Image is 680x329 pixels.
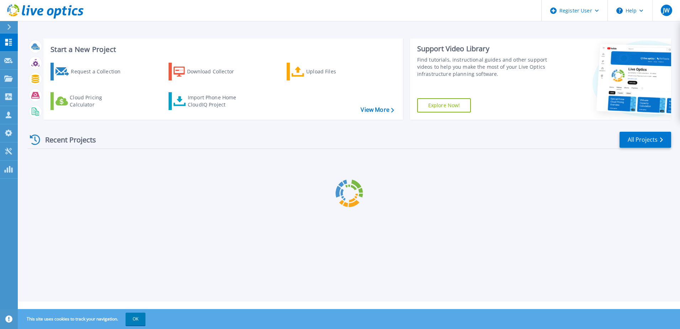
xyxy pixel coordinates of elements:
div: Import Phone Home CloudIQ Project [188,94,243,108]
div: Request a Collection [71,64,128,79]
div: Cloud Pricing Calculator [70,94,127,108]
a: Upload Files [287,63,366,80]
div: Upload Files [306,64,363,79]
div: Find tutorials, instructional guides and other support videos to help you make the most of your L... [417,56,550,78]
a: Explore Now! [417,98,471,113]
div: Recent Projects [27,131,106,148]
button: OK [126,313,145,325]
a: Download Collector [169,63,248,80]
div: Support Video Library [417,44,550,53]
div: Download Collector [187,64,244,79]
a: All Projects [620,132,671,148]
a: Cloud Pricing Calculator [51,92,130,110]
span: This site uses cookies to track your navigation. [20,313,145,325]
a: Request a Collection [51,63,130,80]
span: JW [663,7,670,13]
h3: Start a New Project [51,46,394,53]
a: View More [361,106,394,113]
